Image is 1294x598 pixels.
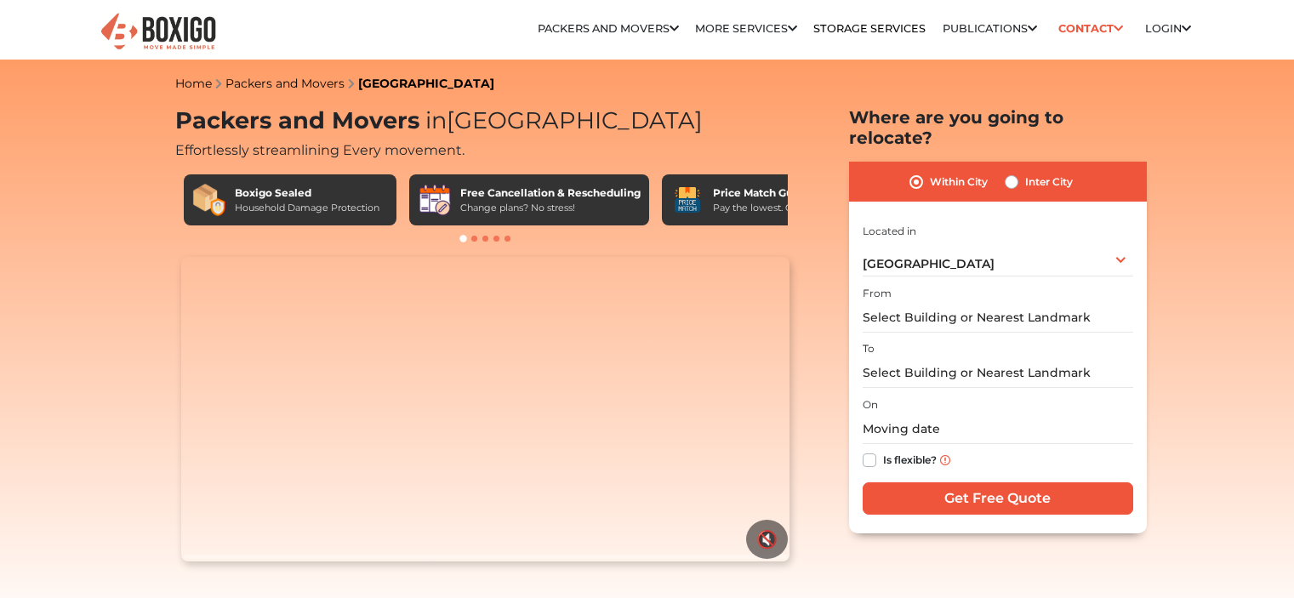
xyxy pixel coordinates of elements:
[175,76,212,91] a: Home
[670,183,704,217] img: Price Match Guarantee
[1053,15,1129,42] a: Contact
[358,76,494,91] a: [GEOGRAPHIC_DATA]
[863,482,1133,515] input: Get Free Quote
[746,520,788,559] button: 🔇
[713,201,842,215] div: Pay the lowest. Guaranteed!
[538,22,679,35] a: Packers and Movers
[460,185,641,201] div: Free Cancellation & Rescheduling
[813,22,926,35] a: Storage Services
[235,201,379,215] div: Household Damage Protection
[192,183,226,217] img: Boxigo Sealed
[425,106,447,134] span: in
[863,303,1133,333] input: Select Building or Nearest Landmark
[863,358,1133,388] input: Select Building or Nearest Landmark
[940,455,950,465] img: info
[235,185,379,201] div: Boxigo Sealed
[943,22,1037,35] a: Publications
[175,142,465,158] span: Effortlessly streamlining Every movement.
[863,341,875,356] label: To
[863,286,892,301] label: From
[99,11,218,53] img: Boxigo
[695,22,797,35] a: More services
[181,257,790,561] video: Your browser does not support the video tag.
[863,414,1133,444] input: Moving date
[713,185,842,201] div: Price Match Guarantee
[1025,172,1073,192] label: Inter City
[849,107,1147,148] h2: Where are you going to relocate?
[419,106,703,134] span: [GEOGRAPHIC_DATA]
[460,201,641,215] div: Change plans? No stress!
[863,397,878,413] label: On
[863,256,995,271] span: [GEOGRAPHIC_DATA]
[863,224,916,239] label: Located in
[225,76,345,91] a: Packers and Movers
[930,172,988,192] label: Within City
[883,450,937,468] label: Is flexible?
[418,183,452,217] img: Free Cancellation & Rescheduling
[1145,22,1191,35] a: Login
[175,107,796,135] h1: Packers and Movers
